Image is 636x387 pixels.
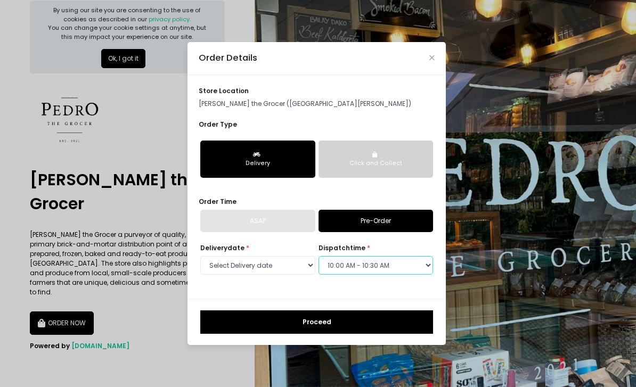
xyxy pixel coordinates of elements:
button: Delivery [200,141,315,178]
div: Order Details [199,52,257,65]
a: Pre-Order [319,210,434,232]
span: store location [199,86,249,95]
button: Click and Collect [319,141,434,178]
span: Order Time [199,197,237,206]
button: Close [429,55,435,61]
span: dispatch time [319,243,365,252]
div: Delivery [207,159,308,168]
div: Click and Collect [325,159,427,168]
p: [PERSON_NAME] the Grocer ([GEOGRAPHIC_DATA][PERSON_NAME]) [199,99,435,109]
span: Order Type [199,120,237,129]
span: Delivery date [200,243,244,252]
button: Proceed [200,310,433,334]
